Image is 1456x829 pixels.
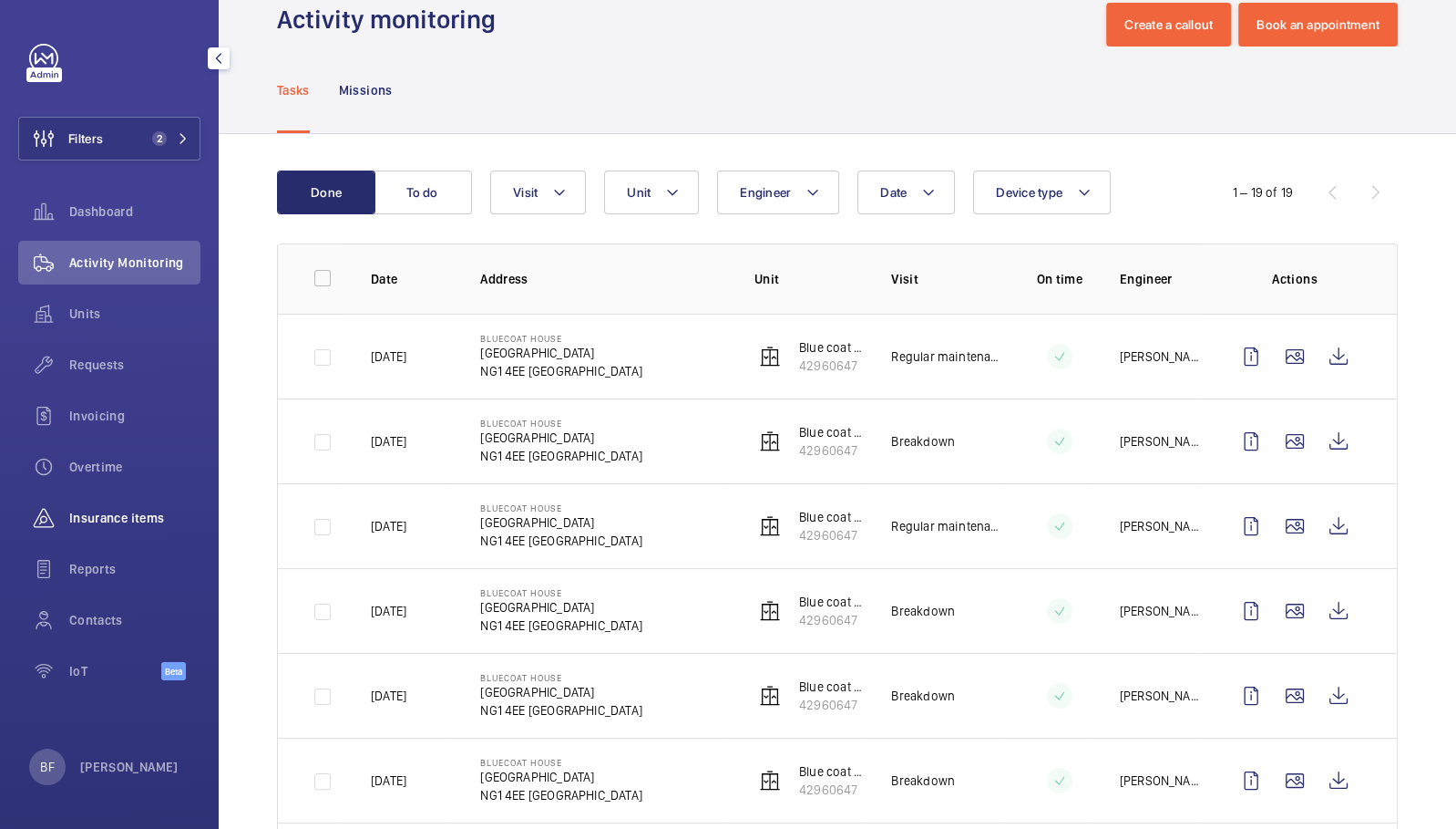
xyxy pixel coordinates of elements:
[490,171,586,214] button: Visit
[480,362,642,380] p: NG1 4EE [GEOGRAPHIC_DATA]
[480,447,642,465] p: NG1 4EE [GEOGRAPHIC_DATA]
[759,430,781,452] img: elevator.svg
[799,696,862,714] p: 42960647
[374,171,472,214] button: To do
[69,407,200,425] span: Invoicing
[1120,270,1200,288] p: Engineer
[480,617,642,635] p: NG1 4EE [GEOGRAPHIC_DATA]
[513,185,538,200] span: Visit
[1029,270,1091,288] p: On time
[152,131,167,146] span: 2
[480,344,642,362] p: [GEOGRAPHIC_DATA]
[480,701,642,720] p: NG1 4EE [GEOGRAPHIC_DATA]
[891,602,955,620] p: Breakdown
[69,662,161,680] span: IoT
[799,357,862,375] p: 42960647
[891,270,999,288] p: Visit
[480,587,642,598] p: Bluecoat House
[799,526,862,544] p: 42960647
[717,171,839,214] button: Engineer
[80,758,179,776] p: [PERSON_NAME]
[759,600,781,622] img: elevator.svg
[627,185,651,200] span: Unit
[277,81,310,99] p: Tasks
[371,432,406,451] p: [DATE]
[1120,432,1200,451] p: [PERSON_NAME]
[799,611,862,629] p: 42960647
[69,560,200,578] span: Reports
[891,347,999,366] p: Regular maintenance
[371,270,451,288] p: Date
[339,81,393,99] p: Missions
[754,270,862,288] p: Unit
[1120,347,1200,366] p: [PERSON_NAME]
[69,305,200,323] span: Units
[480,418,642,429] p: Bluecoat House
[799,781,862,799] p: 42960647
[799,678,862,696] p: Blue coat house
[759,770,781,792] img: elevator.svg
[891,432,955,451] p: Breakdown
[799,338,862,357] p: Blue coat house
[68,130,103,148] span: Filters
[480,270,725,288] p: Address
[799,423,862,441] p: Blue coat house
[69,356,200,374] span: Requests
[69,611,200,629] span: Contacts
[759,685,781,707] img: elevator.svg
[277,3,507,36] h1: Activity monitoring
[480,768,642,786] p: [GEOGRAPHIC_DATA]
[371,347,406,366] p: [DATE]
[759,346,781,368] img: elevator.svg
[371,772,406,790] p: [DATE]
[799,441,862,460] p: 42960647
[161,662,186,680] span: Beta
[480,333,642,344] p: Bluecoat House
[1120,602,1200,620] p: [PERSON_NAME]
[69,202,200,221] span: Dashboard
[891,772,955,790] p: Breakdown
[371,517,406,535] p: [DATE]
[480,429,642,447] p: [GEOGRAPHIC_DATA]
[799,762,862,781] p: Blue coat house
[480,672,642,683] p: Bluecoat House
[480,757,642,768] p: Bluecoat House
[480,683,642,701] p: [GEOGRAPHIC_DATA]
[1120,772,1200,790] p: [PERSON_NAME]
[480,532,642,550] p: NG1 4EE [GEOGRAPHIC_DATA]
[69,254,200,272] span: Activity Monitoring
[480,513,642,532] p: [GEOGRAPHIC_DATA]
[1233,183,1293,202] div: 1 – 19 of 19
[799,593,862,611] p: Blue coat house
[857,171,955,214] button: Date
[1229,270,1360,288] p: Actions
[996,185,1062,200] span: Device type
[891,517,999,535] p: Regular maintenance
[277,171,375,214] button: Done
[480,786,642,804] p: NG1 4EE [GEOGRAPHIC_DATA]
[891,687,955,705] p: Breakdown
[1238,3,1398,47] button: Book an appointment
[973,171,1111,214] button: Device type
[480,503,642,513] p: Bluecoat House
[480,598,642,617] p: [GEOGRAPHIC_DATA]
[880,185,907,200] span: Date
[740,185,791,200] span: Engineer
[1120,517,1200,535] p: [PERSON_NAME]
[799,508,862,526] p: Blue coat house
[1106,3,1231,47] button: Create a callout
[69,509,200,527] span: Insurance items
[759,515,781,537] img: elevator.svg
[371,687,406,705] p: [DATE]
[604,171,699,214] button: Unit
[69,458,200,476] span: Overtime
[371,602,406,620] p: [DATE]
[40,758,54,776] p: BF
[1120,687,1200,705] p: [PERSON_NAME]
[18,117,200,161] button: Filters2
